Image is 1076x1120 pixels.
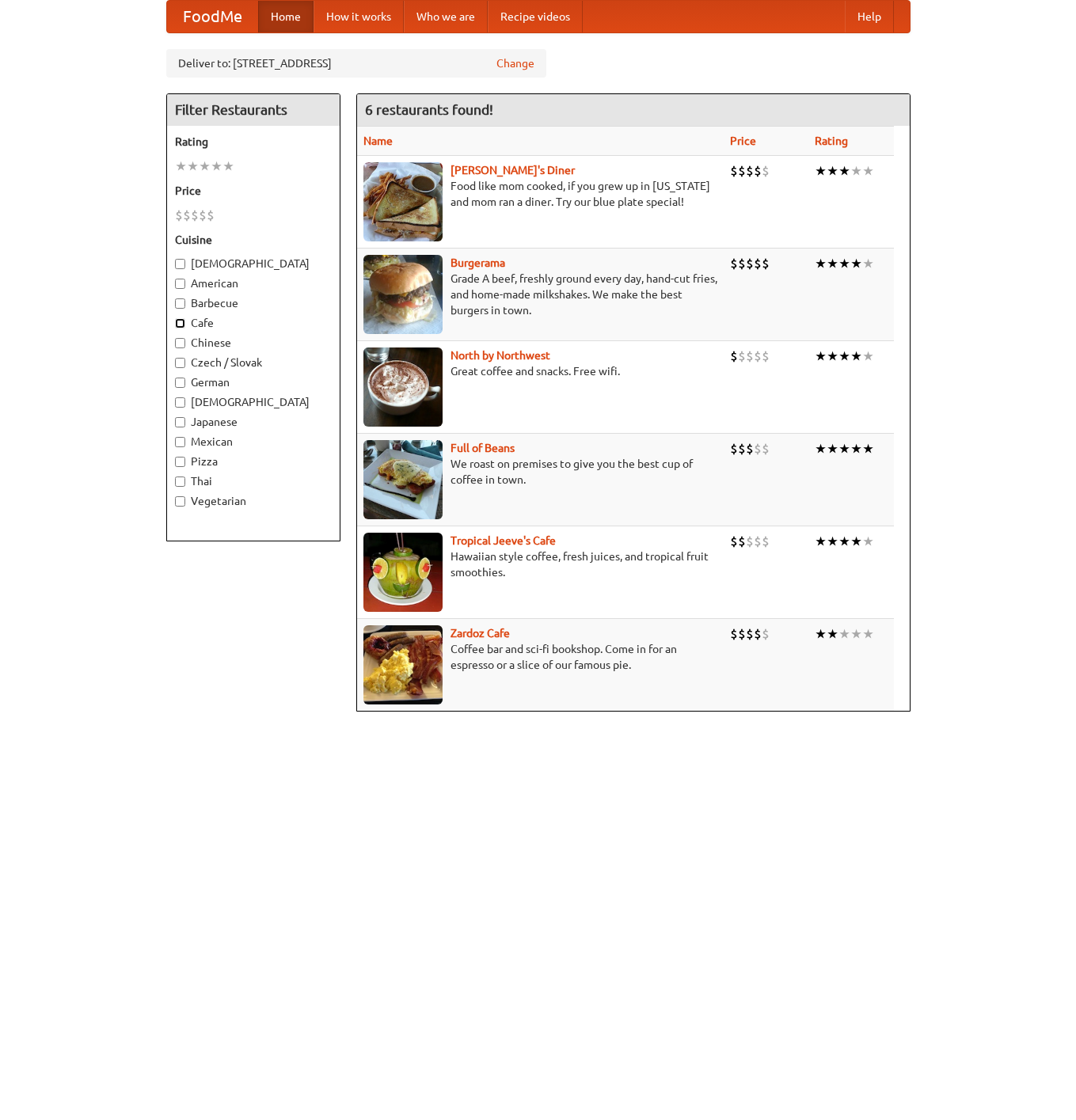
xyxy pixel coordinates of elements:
[167,94,340,126] h4: Filter Restaurants
[175,335,332,351] label: Chinese
[363,625,443,704] img: zardoz.jpg
[838,347,850,365] li: ★
[363,641,717,673] p: Coffee bar and sci-fi bookshop. Come in for an espresso or a slice of our famous pie.
[451,349,550,362] a: North by Northwest
[827,255,838,272] li: ★
[754,533,762,550] li: $
[451,256,505,269] a: Burgerama
[175,358,185,368] input: Czech / Slovak
[175,493,332,509] label: Vegetarian
[838,255,850,272] li: ★
[451,534,556,547] b: Tropical Jeeve's Cafe
[827,347,838,365] li: ★
[363,178,717,210] p: Food like mom cooked, if you grew up in [US_STATE] and mom ran a diner. Try our blue plate special!
[363,135,393,147] a: Name
[365,102,493,117] ng-pluralize: 6 restaurants found!
[363,533,443,612] img: jeeves.jpg
[175,298,185,309] input: Barbecue
[404,1,488,32] a: Who we are
[175,496,185,507] input: Vegetarian
[187,158,199,175] li: ★
[175,457,185,467] input: Pizza
[746,533,754,550] li: $
[738,625,746,643] li: $
[850,162,862,180] li: ★
[199,158,211,175] li: ★
[175,374,332,390] label: German
[175,183,332,199] h5: Price
[730,255,738,272] li: $
[862,625,874,643] li: ★
[815,255,827,272] li: ★
[222,158,234,175] li: ★
[746,255,754,272] li: $
[175,378,185,388] input: German
[815,440,827,457] li: ★
[175,318,185,328] input: Cafe
[363,456,717,488] p: We roast on premises to give you the best cup of coffee in town.
[738,440,746,457] li: $
[211,158,222,175] li: ★
[175,279,185,289] input: American
[850,625,862,643] li: ★
[730,347,738,365] li: $
[363,440,443,519] img: beans.jpg
[730,440,738,457] li: $
[175,355,332,370] label: Czech / Slovak
[815,162,827,180] li: ★
[862,440,874,457] li: ★
[258,1,314,32] a: Home
[363,549,717,580] p: Hawaiian style coffee, fresh juices, and tropical fruit smoothies.
[815,625,827,643] li: ★
[850,440,862,457] li: ★
[314,1,404,32] a: How it works
[845,1,894,32] a: Help
[762,255,770,272] li: $
[838,162,850,180] li: ★
[827,533,838,550] li: ★
[746,347,754,365] li: $
[175,338,185,348] input: Chinese
[175,275,332,291] label: American
[762,347,770,365] li: $
[363,347,443,427] img: north.jpg
[815,533,827,550] li: ★
[191,207,199,224] li: $
[762,533,770,550] li: $
[451,164,575,177] b: [PERSON_NAME]'s Diner
[175,134,332,150] h5: Rating
[451,442,515,454] a: Full of Beans
[827,162,838,180] li: ★
[838,440,850,457] li: ★
[730,533,738,550] li: $
[363,271,717,318] p: Grade A beef, freshly ground every day, hand-cut fries, and home-made milkshakes. We make the bes...
[850,347,862,365] li: ★
[827,440,838,457] li: ★
[363,255,443,334] img: burgerama.jpg
[451,627,510,640] a: Zardoz Cafe
[862,162,874,180] li: ★
[754,440,762,457] li: $
[183,207,191,224] li: $
[754,625,762,643] li: $
[175,295,332,311] label: Barbecue
[762,162,770,180] li: $
[730,625,738,643] li: $
[815,135,848,147] a: Rating
[488,1,583,32] a: Recipe videos
[827,625,838,643] li: ★
[363,162,443,241] img: sallys.jpg
[738,255,746,272] li: $
[862,255,874,272] li: ★
[850,255,862,272] li: ★
[730,135,756,147] a: Price
[175,207,183,224] li: $
[363,363,717,379] p: Great coffee and snacks. Free wifi.
[175,315,332,331] label: Cafe
[175,259,185,269] input: [DEMOGRAPHIC_DATA]
[175,473,332,489] label: Thai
